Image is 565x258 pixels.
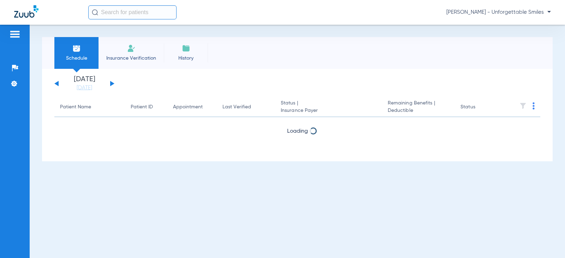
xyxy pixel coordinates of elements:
img: Zuub Logo [14,5,38,18]
img: filter.svg [519,102,527,109]
span: [PERSON_NAME] - Unforgettable Smiles [446,9,551,16]
img: Manual Insurance Verification [127,44,136,53]
span: Loading [287,128,308,134]
div: Last Verified [222,103,269,111]
th: Status [455,97,502,117]
div: Patient ID [131,103,153,111]
img: Schedule [72,44,81,53]
div: Patient Name [60,103,119,111]
img: Search Icon [92,9,98,16]
img: group-dot-blue.svg [533,102,535,109]
img: History [182,44,190,53]
span: History [169,55,203,62]
span: Deductible [388,107,449,114]
div: Patient Name [60,103,91,111]
li: [DATE] [63,76,106,91]
img: hamburger-icon [9,30,20,38]
span: Insurance Payer [281,107,376,114]
div: Patient ID [131,103,162,111]
div: Last Verified [222,103,251,111]
span: Schedule [60,55,93,62]
div: Appointment [173,103,211,111]
th: Remaining Benefits | [382,97,455,117]
a: [DATE] [63,84,106,91]
th: Status | [275,97,382,117]
span: Insurance Verification [104,55,159,62]
input: Search for patients [88,5,177,19]
div: Appointment [173,103,203,111]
